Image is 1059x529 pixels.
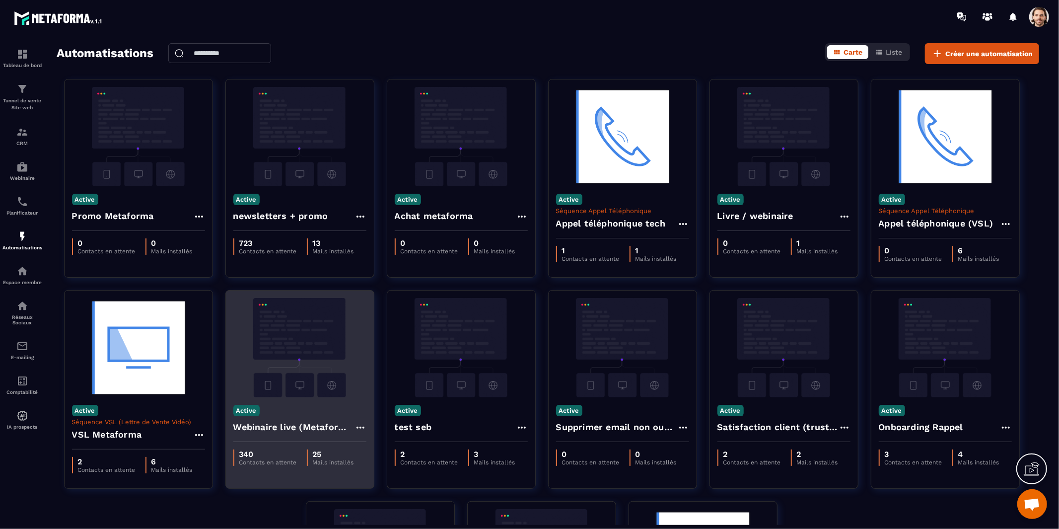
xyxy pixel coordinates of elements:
[945,49,1033,59] span: Créer une automatisation
[395,420,432,434] h4: test seb
[869,45,908,59] button: Liste
[562,459,620,466] p: Contacts en attente
[717,194,744,205] p: Active
[717,209,793,223] h4: Livre / webinaire
[78,457,136,466] p: 2
[395,87,528,186] img: automation-background
[556,87,689,186] img: automation-background
[2,76,42,119] a: formationformationTunnel de vente Site web
[1017,489,1047,519] div: Open chat
[797,459,838,466] p: Mails installés
[635,246,677,255] p: 1
[886,48,902,56] span: Liste
[2,424,42,430] p: IA prospects
[2,153,42,188] a: automationsautomationsWebinaire
[562,255,620,262] p: Contacts en attente
[562,246,620,255] p: 1
[16,300,28,312] img: social-network
[556,298,689,397] img: automation-background
[474,248,515,255] p: Mails installés
[885,450,942,459] p: 3
[239,450,297,459] p: 340
[16,410,28,422] img: automations
[2,210,42,216] p: Planificateur
[72,418,205,426] p: Séquence VSL (Lettre de Vente Vidéo)
[717,298,850,397] img: automation-background
[723,450,781,459] p: 2
[233,420,354,434] h4: Webinaire live (Metaforma)
[2,97,42,111] p: Tunnel de vente Site web
[313,248,354,255] p: Mails installés
[723,238,781,248] p: 0
[635,459,677,466] p: Mails installés
[958,246,999,255] p: 6
[844,48,862,56] span: Carte
[879,194,905,205] p: Active
[958,450,999,459] p: 4
[395,209,473,223] h4: Achat metaforma
[556,207,689,215] p: Séquence Appel Téléphonique
[723,248,781,255] p: Contacts en attente
[233,298,366,397] img: automation-background
[16,48,28,60] img: formation
[879,420,963,434] h4: Onboarding Rappel
[151,457,193,466] p: 6
[239,248,297,255] p: Contacts en attente
[233,405,260,416] p: Active
[239,459,297,466] p: Contacts en attente
[2,63,42,68] p: Tableau de bord
[72,428,142,442] h4: VSL Metaforma
[233,87,366,186] img: automation-background
[885,246,942,255] p: 0
[16,126,28,138] img: formation
[151,238,193,248] p: 0
[635,450,677,459] p: 0
[16,83,28,95] img: formation
[2,368,42,402] a: accountantaccountantComptabilité
[2,223,42,258] a: automationsautomationsAutomatisations
[16,161,28,173] img: automations
[958,459,999,466] p: Mails installés
[16,265,28,277] img: automations
[401,248,458,255] p: Contacts en attente
[401,238,458,248] p: 0
[2,314,42,325] p: Réseaux Sociaux
[233,209,328,223] h4: newsletters + promo
[474,459,515,466] p: Mails installés
[239,238,297,248] p: 723
[717,420,839,434] h4: Satisfaction client (trustpilot)
[474,450,515,459] p: 3
[72,298,205,397] img: automation-background
[2,119,42,153] a: formationformationCRM
[2,280,42,285] p: Espace membre
[723,459,781,466] p: Contacts en attente
[16,340,28,352] img: email
[879,87,1012,186] img: automation-background
[2,258,42,293] a: automationsautomationsEspace membre
[958,255,999,262] p: Mails installés
[879,298,1012,397] img: automation-background
[556,405,582,416] p: Active
[78,238,136,248] p: 0
[313,450,354,459] p: 25
[233,194,260,205] p: Active
[151,248,193,255] p: Mails installés
[16,230,28,242] img: automations
[879,405,905,416] p: Active
[925,43,1039,64] button: Créer une automatisation
[401,459,458,466] p: Contacts en attente
[717,87,850,186] img: automation-background
[474,238,515,248] p: 0
[16,375,28,387] img: accountant
[395,194,421,205] p: Active
[78,466,136,473] p: Contacts en attente
[879,207,1012,215] p: Séquence Appel Téléphonique
[16,196,28,208] img: scheduler
[2,333,42,368] a: emailemailE-mailing
[2,188,42,223] a: schedulerschedulerPlanificateur
[556,420,677,434] h4: Supprimer email non ouvert apres 60 jours
[717,405,744,416] p: Active
[78,248,136,255] p: Contacts en attente
[395,405,421,416] p: Active
[72,194,98,205] p: Active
